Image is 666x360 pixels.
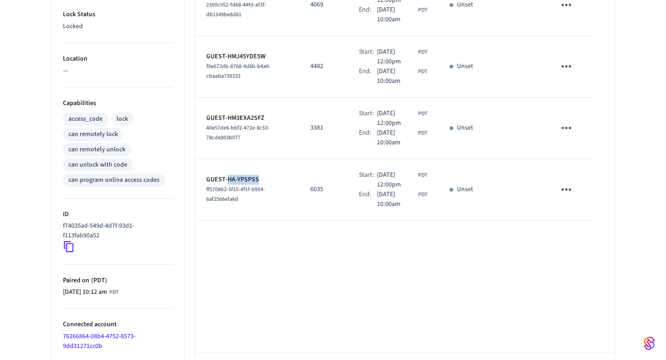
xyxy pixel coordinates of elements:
[89,276,107,285] span: ( PDT )
[377,5,427,25] div: America/Vancouver
[68,114,103,124] div: access_code
[68,130,118,139] div: can remotely lock
[457,185,473,194] p: Unset
[377,170,427,190] div: America/Vancouver
[377,47,427,67] div: America/Vancouver
[63,287,107,297] span: [DATE] 10:12 am
[63,66,173,76] p: —
[377,170,416,190] span: [DATE] 12:00pm
[359,47,377,67] div: Start:
[644,336,655,351] img: SeamLogoGradient.69752ec5.svg
[63,332,136,351] a: 76266864-08b4-4752-8573-9dd31271cc0b
[457,62,473,71] p: Unset
[418,171,427,180] span: PDT
[359,128,377,148] div: End:
[377,128,427,148] div: America/Vancouver
[310,123,337,133] p: 3381
[68,145,125,155] div: can remotely unlock
[68,160,127,170] div: can unlock with code
[377,128,416,148] span: [DATE] 10:00am
[109,288,118,297] span: PDT
[206,62,271,80] span: f0e672db-8768-4d8b-b4a0-cbaaba739333
[63,210,173,219] p: ID
[63,54,173,64] p: Location
[68,175,160,185] div: can program online access codes
[418,129,427,137] span: PDT
[206,175,288,185] p: GUEST-HA-YPSPSS
[206,1,266,19] span: 2300c052-fd68-44fd-af2f-db1149be8d81
[377,67,416,86] span: [DATE] 10:00am
[359,190,377,209] div: End:
[310,185,337,194] p: 6035
[377,67,427,86] div: America/Vancouver
[377,5,416,25] span: [DATE] 10:00am
[418,48,427,56] span: PDT
[206,113,288,123] p: GUEST-HM3EXA2SFZ
[206,52,288,62] p: GUEST-HMJ45YDE5W
[63,287,118,297] div: America/Vancouver
[377,190,427,209] div: America/Vancouver
[117,114,128,124] div: lock
[206,124,270,142] span: 40e57de6-bbf2-472e-8c53-78cde803b077
[377,190,416,209] span: [DATE] 10:00am
[63,10,173,19] p: Lock Status
[377,47,416,67] span: [DATE] 12:00pm
[359,67,377,86] div: End:
[63,276,173,286] p: Paired on
[457,123,473,133] p: Unset
[418,110,427,118] span: PDT
[418,191,427,199] span: PDT
[418,68,427,76] span: PDT
[359,170,377,190] div: Start:
[63,22,173,31] p: Locked
[63,320,173,329] p: Connected account
[377,109,427,128] div: America/Vancouver
[63,99,173,108] p: Capabilities
[359,5,377,25] div: End:
[377,109,416,128] span: [DATE] 12:00pm
[418,6,427,14] span: PDT
[63,221,169,241] p: f74035ad-549d-4d7f-93d1-f113fab90a52
[359,109,377,128] div: Start:
[206,186,265,203] span: ff5708b2-5f15-4f1f-b954-6af2566efa6d
[310,62,337,71] p: 4482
